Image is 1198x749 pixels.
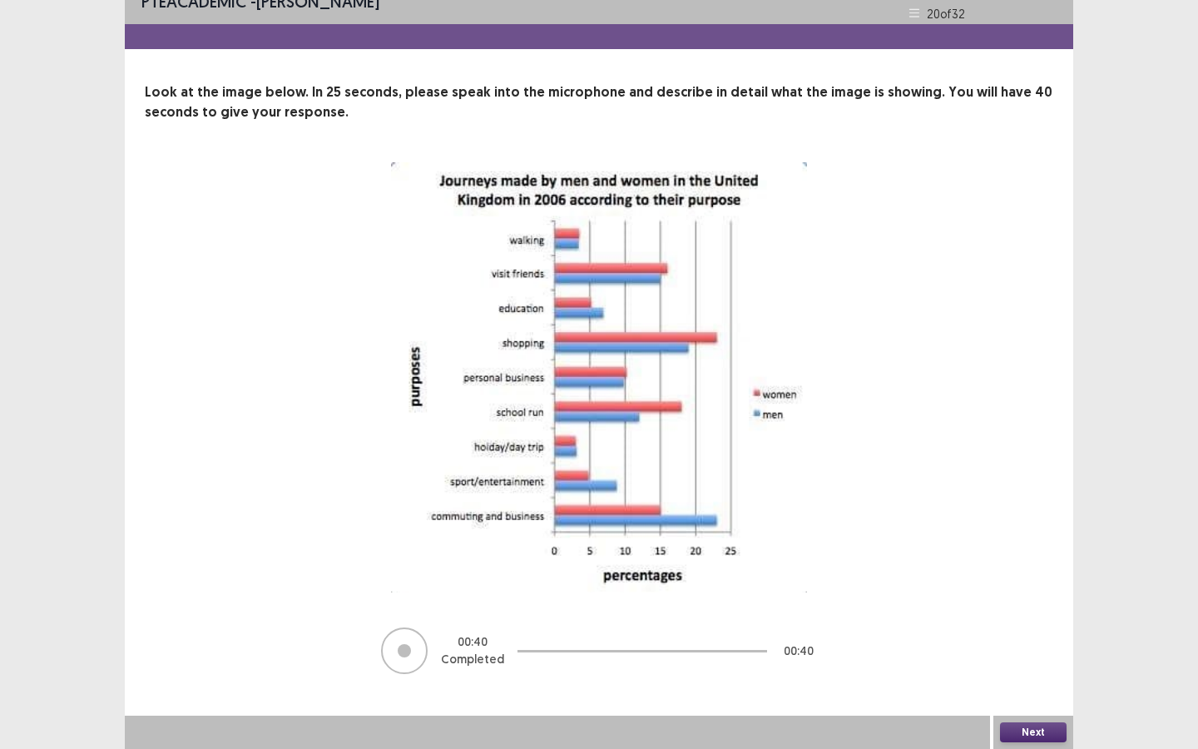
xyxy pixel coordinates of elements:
p: Look at the image below. In 25 seconds, please speak into the microphone and describe in detail w... [145,82,1053,122]
p: 00 : 40 [784,642,814,660]
p: Completed [441,651,504,668]
img: image-description [391,162,807,593]
button: Next [1000,722,1067,742]
p: 00 : 40 [458,633,488,651]
p: 20 of 32 [927,5,965,22]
